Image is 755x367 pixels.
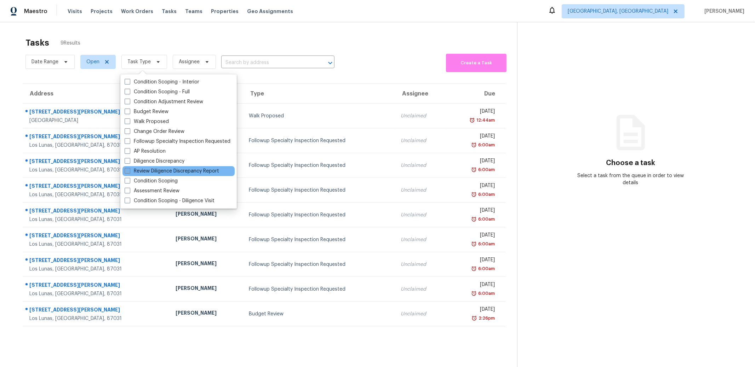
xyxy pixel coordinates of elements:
[477,216,495,223] div: 6:00am
[125,88,190,95] label: Condition Scoping - Full
[249,310,389,318] div: Budget Review
[221,57,315,68] input: Search by address
[471,240,477,247] img: Overdue Alarm Icon
[176,235,238,244] div: [PERSON_NAME]
[401,236,441,243] div: Unclaimed
[29,142,164,149] div: Los Lunas, [GEOGRAPHIC_DATA], 87031
[29,315,164,322] div: Los Lunas, [GEOGRAPHIC_DATA], 87031
[471,290,477,297] img: Overdue Alarm Icon
[469,117,475,124] img: Overdue Alarm Icon
[249,137,389,144] div: Followup Specialty Inspection Requested
[477,141,495,148] div: 6:00am
[29,216,164,223] div: Los Lunas, [GEOGRAPHIC_DATA], 87031
[325,58,335,68] button: Open
[29,207,164,216] div: [STREET_ADDRESS][PERSON_NAME]
[29,133,164,142] div: [STREET_ADDRESS][PERSON_NAME]
[452,108,495,117] div: [DATE]
[401,187,441,194] div: Unclaimed
[401,112,441,120] div: Unclaimed
[477,290,495,297] div: 6:00am
[475,117,495,124] div: 12:44am
[29,191,164,198] div: Los Lunas, [GEOGRAPHIC_DATA], 87031
[125,197,215,204] label: Condition Scoping - Diligence Visit
[446,54,507,72] button: Create a Task
[568,8,668,15] span: [GEOGRAPHIC_DATA], [GEOGRAPHIC_DATA]
[29,306,164,315] div: [STREET_ADDRESS][PERSON_NAME]
[471,166,477,173] img: Overdue Alarm Icon
[452,306,495,315] div: [DATE]
[29,281,164,290] div: [STREET_ADDRESS][PERSON_NAME]
[477,315,495,322] div: 2:26pm
[702,8,744,15] span: [PERSON_NAME]
[249,162,389,169] div: Followup Specialty Inspection Requested
[471,216,477,223] img: Overdue Alarm Icon
[452,133,495,141] div: [DATE]
[125,118,169,125] label: Walk Proposed
[29,117,164,124] div: [GEOGRAPHIC_DATA]
[91,8,113,15] span: Projects
[401,162,441,169] div: Unclaimed
[471,191,477,198] img: Overdue Alarm Icon
[185,8,202,15] span: Teams
[401,261,441,268] div: Unclaimed
[176,285,238,293] div: [PERSON_NAME]
[29,257,164,266] div: [STREET_ADDRESS][PERSON_NAME]
[244,84,395,104] th: Type
[176,260,238,269] div: [PERSON_NAME]
[61,40,80,47] span: 9 Results
[125,98,203,105] label: Condition Adjustment Review
[24,8,47,15] span: Maestro
[29,266,164,273] div: Los Lunas, [GEOGRAPHIC_DATA], 87031
[86,58,99,65] span: Open
[477,191,495,198] div: 6:00am
[29,167,164,174] div: Los Lunas, [GEOGRAPHIC_DATA], 87031
[452,182,495,191] div: [DATE]
[452,207,495,216] div: [DATE]
[401,211,441,219] div: Unclaimed
[452,256,495,265] div: [DATE]
[471,315,477,322] img: Overdue Alarm Icon
[23,84,170,104] th: Address
[249,236,389,243] div: Followup Specialty Inspection Requested
[29,182,164,191] div: [STREET_ADDRESS][PERSON_NAME]
[401,137,441,144] div: Unclaimed
[606,159,655,167] h3: Choose a task
[249,261,389,268] div: Followup Specialty Inspection Requested
[29,241,164,248] div: Los Lunas, [GEOGRAPHIC_DATA], 87031
[249,211,389,219] div: Followup Specialty Inspection Requested
[127,58,151,65] span: Task Type
[121,8,153,15] span: Work Orders
[125,177,178,185] label: Condition Scoping
[162,9,177,14] span: Tasks
[125,128,184,135] label: Change Order Review
[249,112,389,120] div: Walk Proposed
[452,157,495,166] div: [DATE]
[452,232,495,240] div: [DATE]
[249,187,389,194] div: Followup Specialty Inspection Requested
[477,166,495,173] div: 6:00am
[452,281,495,290] div: [DATE]
[176,210,238,219] div: [PERSON_NAME]
[125,138,230,145] label: Followup Specialty Inspection Requested
[395,84,447,104] th: Assignee
[125,148,166,155] label: AP Resolution
[211,8,239,15] span: Properties
[32,58,58,65] span: Date Range
[401,310,441,318] div: Unclaimed
[247,8,293,15] span: Geo Assignments
[477,265,495,272] div: 6:00am
[471,265,477,272] img: Overdue Alarm Icon
[68,8,82,15] span: Visits
[249,286,389,293] div: Followup Specialty Inspection Requested
[447,84,506,104] th: Due
[179,58,200,65] span: Assignee
[574,172,687,186] div: Select a task from the queue in order to view details
[477,240,495,247] div: 6:00am
[125,108,168,115] label: Budget Review
[125,78,199,86] label: Condition Scoping - Interior
[29,158,164,167] div: [STREET_ADDRESS][PERSON_NAME]
[471,141,477,148] img: Overdue Alarm Icon
[29,232,164,241] div: [STREET_ADDRESS][PERSON_NAME]
[450,59,503,67] span: Create a Task
[176,309,238,318] div: [PERSON_NAME]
